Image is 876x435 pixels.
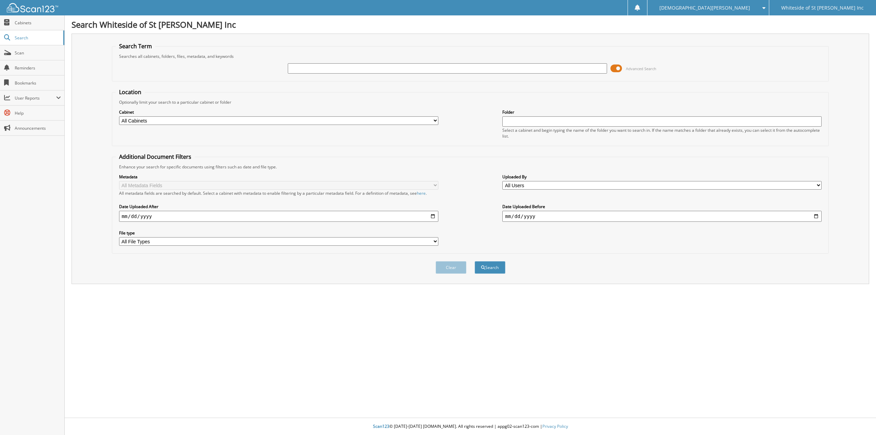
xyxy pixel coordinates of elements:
legend: Search Term [116,42,155,50]
input: start [119,211,438,222]
span: Announcements [15,125,61,131]
h1: Search Whiteside of St [PERSON_NAME] Inc [72,19,869,30]
label: Folder [502,109,822,115]
span: Advanced Search [626,66,656,71]
a: here [417,190,426,196]
label: File type [119,230,438,236]
div: Optionally limit your search to a particular cabinet or folder [116,99,825,105]
button: Clear [436,261,466,274]
div: All metadata fields are searched by default. Select a cabinet with metadata to enable filtering b... [119,190,438,196]
span: Reminders [15,65,61,71]
span: Bookmarks [15,80,61,86]
div: Select a cabinet and begin typing the name of the folder you want to search in. If the name match... [502,127,822,139]
span: Whiteside of St [PERSON_NAME] Inc [781,6,864,10]
span: Search [15,35,60,41]
span: [DEMOGRAPHIC_DATA][PERSON_NAME] [659,6,750,10]
input: end [502,211,822,222]
label: Metadata [119,174,438,180]
iframe: Chat Widget [842,402,876,435]
img: scan123-logo-white.svg [7,3,58,12]
label: Date Uploaded Before [502,204,822,209]
div: Enhance your search for specific documents using filters such as date and file type. [116,164,825,170]
span: Scan123 [373,423,389,429]
div: Searches all cabinets, folders, files, metadata, and keywords [116,53,825,59]
span: User Reports [15,95,56,101]
button: Search [475,261,505,274]
label: Cabinet [119,109,438,115]
legend: Additional Document Filters [116,153,195,161]
span: Help [15,110,61,116]
legend: Location [116,88,145,96]
label: Uploaded By [502,174,822,180]
span: Scan [15,50,61,56]
label: Date Uploaded After [119,204,438,209]
span: Cabinets [15,20,61,26]
div: © [DATE]-[DATE] [DOMAIN_NAME]. All rights reserved | appg02-scan123-com | [65,418,876,435]
a: Privacy Policy [542,423,568,429]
